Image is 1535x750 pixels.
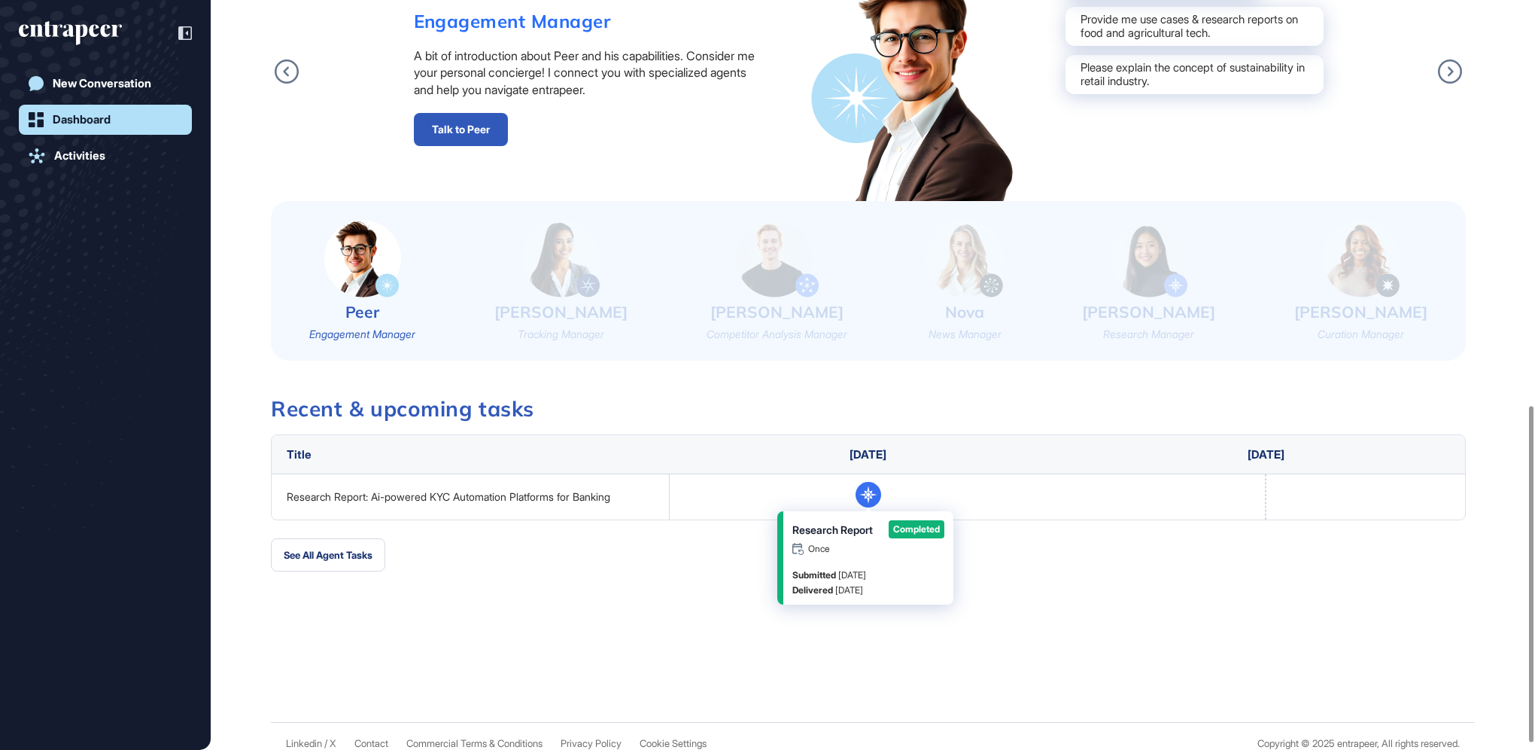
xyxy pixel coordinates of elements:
img: tracy-small.png [523,220,600,297]
span: Research Report [792,523,873,536]
div: Tracking Manager [518,327,604,342]
a: Commercial Terms & Conditions [406,738,543,749]
th: Title [272,435,670,474]
span: [DATE] [835,584,863,596]
span: Submitted [792,569,836,581]
div: A bit of introduction about Peer and his capabilities. Consider me your personal concierge! I con... [414,47,765,98]
div: Completed [889,520,944,538]
div: News Manager [929,327,1002,342]
div: Provide me use cases & research reports on food and agricultural tech. [1065,7,1324,46]
div: [PERSON_NAME] [1082,301,1215,323]
div: Dashboard [53,113,111,127]
a: New Conversation [19,69,192,99]
div: [PERSON_NAME] [494,301,628,323]
img: nova-small.png [926,220,1003,297]
div: New Conversation [53,77,151,90]
div: Competitor Analysis Manager [707,327,847,342]
a: Dashboard [19,105,192,135]
img: curie-small.png [1323,220,1400,297]
div: Engagement Manager [309,327,415,342]
span: [DATE] [838,569,866,581]
th: [DATE] [670,435,1068,474]
span: Contact [354,738,388,749]
div: Please explain the concept of sustainability in retail industry. [1065,55,1324,94]
a: Cookie Settings [640,738,707,749]
th: [DATE] [1067,435,1465,474]
div: Engagement Manager [414,10,611,32]
img: nash-small.png [736,220,819,297]
div: entrapeer-logo [19,21,122,45]
img: reese-small.png [1111,220,1187,297]
a: Privacy Policy [561,738,622,749]
span: Once [808,544,830,554]
div: Peer [345,301,379,323]
div: [PERSON_NAME] [710,301,843,323]
button: See All Agent Tasks [271,538,385,572]
span: / [324,738,327,749]
h3: Recent & upcoming tasks [271,398,1466,419]
div: Research Report: Ai-powered KYC Automation Platforms for Banking [287,491,655,503]
a: Linkedin [286,738,322,749]
a: Talk to Peer [414,113,508,146]
img: peer-small.png [324,220,401,297]
a: X [330,738,336,749]
div: Nova [945,301,984,323]
div: [PERSON_NAME] [1294,301,1427,323]
div: Research Manager [1103,327,1194,342]
span: Delivered [792,584,833,596]
div: Activities [54,149,105,163]
div: Copyright © 2025 entrapeer, All rights reserved. [1257,738,1460,749]
a: Activities [19,141,192,171]
div: Curation Manager [1318,327,1404,342]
